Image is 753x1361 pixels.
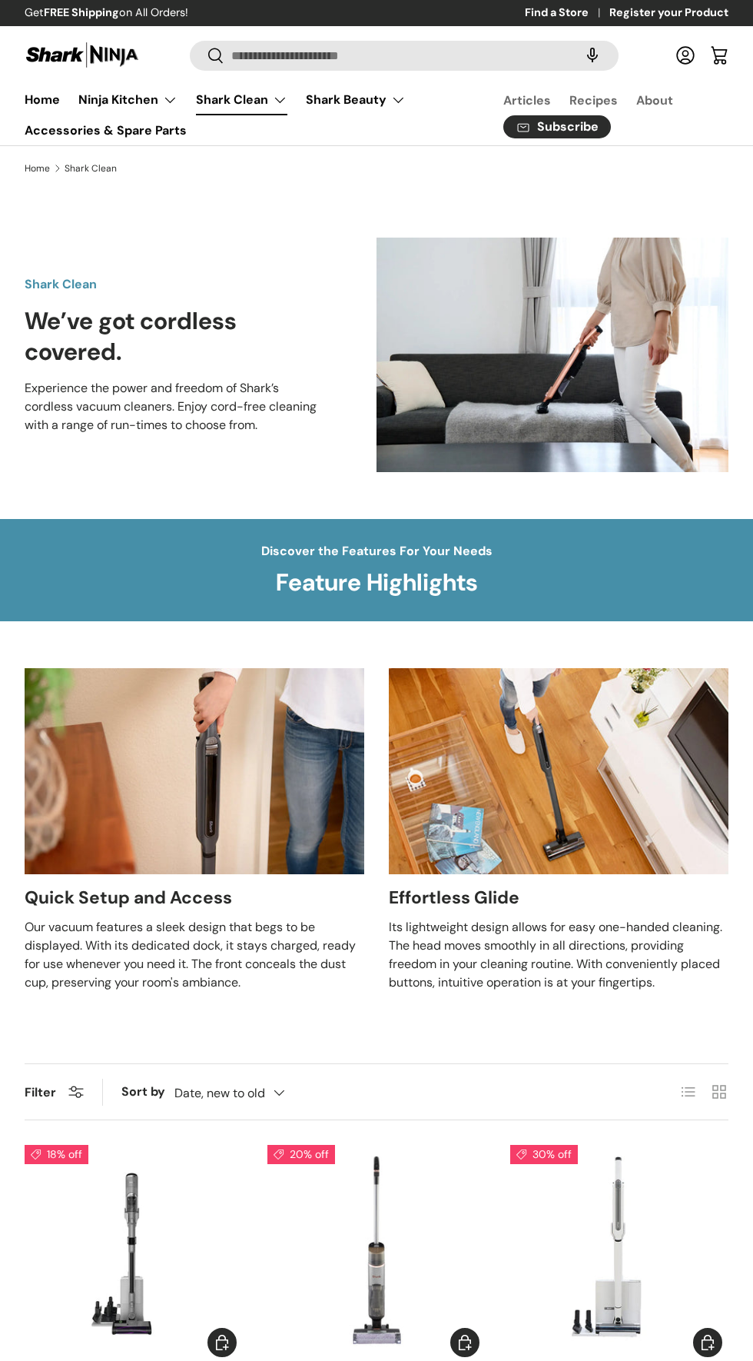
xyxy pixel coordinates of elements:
span: 30% off [510,1145,578,1164]
a: Articles [503,85,551,115]
h3: Effortless Glide [389,887,519,910]
summary: Shark Clean [187,85,297,115]
button: Filter [25,1084,84,1100]
nav: Breadcrumbs [25,161,728,175]
nav: Primary [25,85,466,145]
p: Our vacuum features a sleek design that begs to be displayed. With its dedicated dock, it stays c... [25,918,364,992]
label: Sort by [121,1083,174,1101]
nav: Secondary [466,85,728,145]
p: Get on All Orders! [25,5,188,22]
a: Recipes [569,85,618,115]
p: Its lightweight design allows for easy one-handed cleaning. The head moves smoothly in all direct... [389,918,728,992]
speech-search-button: Search by voice [568,38,617,72]
summary: Shark Beauty [297,85,415,115]
a: Register your Product [609,5,728,22]
a: Accessories & Spare Parts [25,115,187,145]
a: About [636,85,673,115]
a: Shark Clean [65,164,117,173]
a: Home [25,85,60,115]
img: Shark Ninja Philippines [25,40,140,70]
a: Find a Store [525,5,609,22]
summary: Ninja Kitchen [69,85,187,115]
strong: Discover the Features For Your Needs [261,543,493,559]
h3: Quick Setup and Access [25,887,232,910]
span: Date, new to old [174,1086,265,1100]
span: 20% off [267,1145,335,1164]
a: Subscribe [503,115,611,139]
a: Shark Beauty [306,85,406,115]
a: Ninja Kitchen [78,85,177,115]
p: Experience the power and freedom of Shark’s cordless vacuum cleaners. Enjoy cord-free cleaning wi... [25,379,327,434]
strong: FREE Shipping [44,5,119,19]
button: Date, new to old [174,1080,316,1106]
a: Home [25,164,50,173]
a: Shark Clean [196,85,287,115]
h3: Feature Highlights [261,567,493,598]
span: Subscribe [537,121,599,133]
span: Filter [25,1084,56,1100]
span: 18% off [25,1145,88,1164]
p: Shark Clean [25,275,327,294]
h2: We’ve got cordless covered. [25,306,327,368]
